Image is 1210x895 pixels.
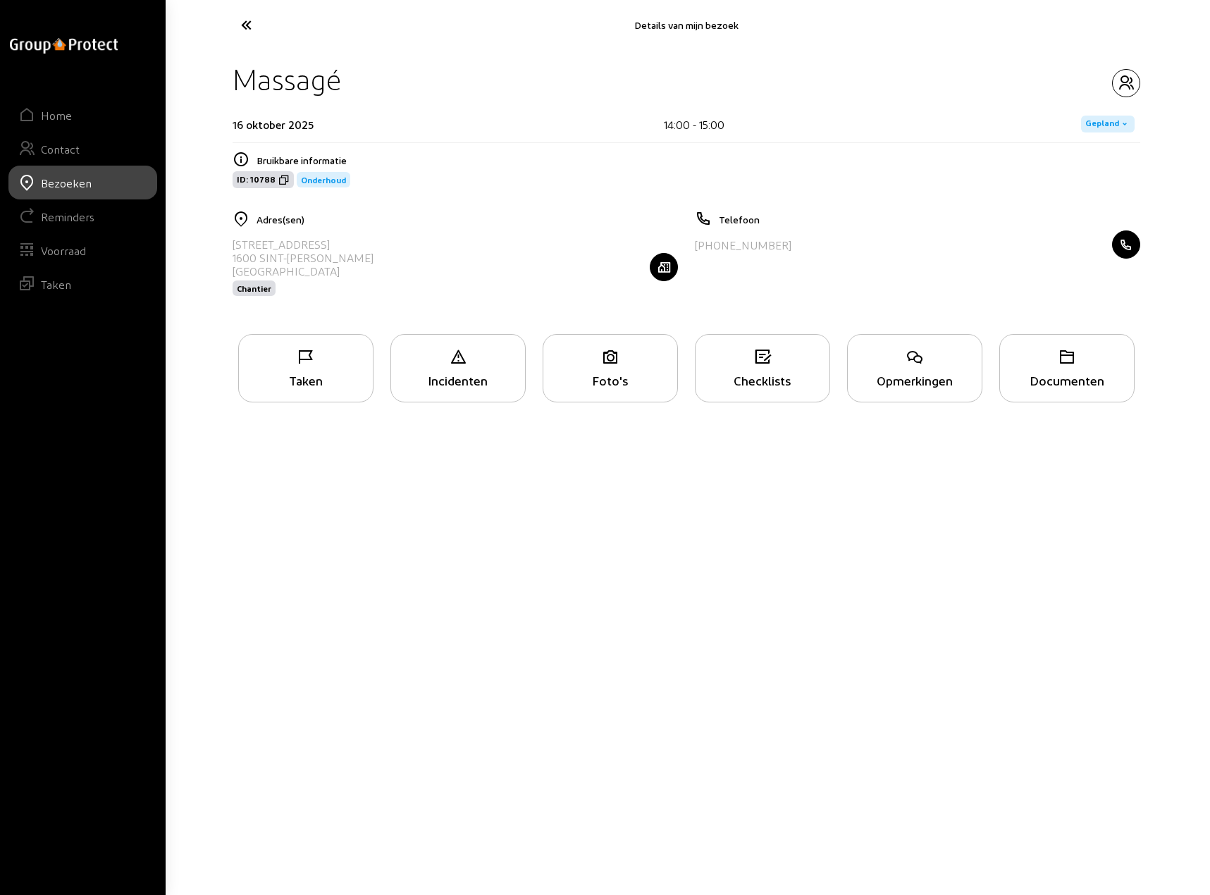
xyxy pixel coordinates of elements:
div: Foto's [543,373,677,388]
a: Bezoeken [8,166,157,199]
div: [GEOGRAPHIC_DATA] [233,264,374,278]
div: Taken [239,373,373,388]
h5: Bruikbare informatie [257,154,1140,166]
div: Taken [41,278,71,291]
a: Voorraad [8,233,157,267]
div: Home [41,109,72,122]
img: logo-oneline.png [10,38,118,54]
div: Opmerkingen [848,373,982,388]
span: Chantier [237,283,271,293]
div: Massagé [233,61,341,97]
div: 1600 SINT-[PERSON_NAME] [233,251,374,264]
a: Home [8,98,157,132]
a: Reminders [8,199,157,233]
div: Incidenten [391,373,525,388]
div: Details van mijn bezoek [376,19,996,31]
div: Checklists [696,373,829,388]
div: [STREET_ADDRESS] [233,237,374,251]
div: Reminders [41,210,94,223]
a: Taken [8,267,157,301]
span: ID: 10788 [237,174,276,185]
div: [PHONE_NUMBER] [695,238,791,252]
div: Documenten [1000,373,1134,388]
div: 16 oktober 2025 [233,118,314,131]
div: 14:00 - 15:00 [664,118,724,131]
h5: Adres(sen) [257,214,678,226]
span: Gepland [1085,118,1119,130]
div: Voorraad [41,244,86,257]
h5: Telefoon [719,214,1140,226]
span: Onderhoud [301,175,346,185]
div: Bezoeken [41,176,92,190]
div: Contact [41,142,80,156]
a: Contact [8,132,157,166]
